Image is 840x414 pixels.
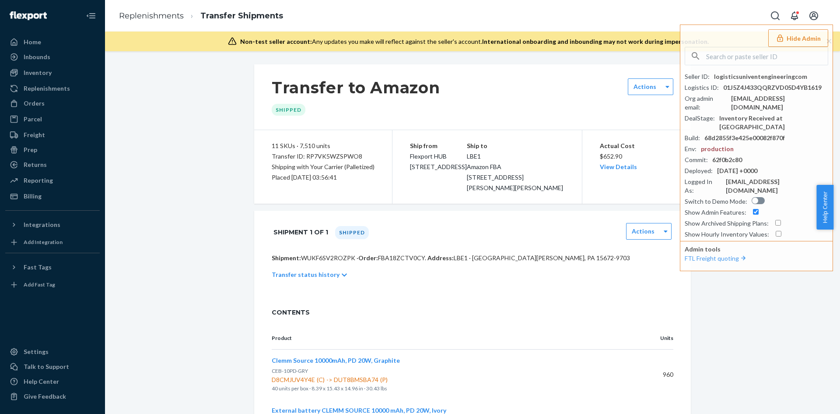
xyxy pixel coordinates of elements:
[632,227,654,236] label: Actions
[240,37,709,46] div: Any updates you make will reflect against the seller's account.
[600,163,637,170] a: View Details
[24,84,70,93] div: Replenishments
[10,11,47,20] img: Flexport logo
[112,3,290,29] ol: breadcrumbs
[5,158,100,172] a: Returns
[24,68,52,77] div: Inventory
[272,254,673,262] p: WUKF6SV2ROZPK · LBE1 · [GEOGRAPHIC_DATA][PERSON_NAME], PA 15672-9703
[685,245,828,254] p: Admin tools
[378,375,389,384] div: (P)
[273,223,328,241] h1: Shipment 1 of 1
[5,81,100,96] a: Replenishments
[5,189,100,203] a: Billing
[358,254,426,262] span: Order:
[685,166,713,175] div: Deployed :
[240,38,312,45] span: Non-test seller account:
[24,160,47,169] div: Returns
[272,334,623,342] p: Product
[272,384,623,393] p: 40 units per box · 8.39 x 15.43 x 14.96 in · 30.43 lbs
[410,152,467,170] span: Flexport HUB [STREET_ADDRESS]
[272,254,301,262] span: Shipment:
[685,134,700,142] div: Build :
[467,141,564,151] p: Ship to
[766,7,784,25] button: Open Search Box
[714,72,807,81] div: logisticsuniventengineeringcom
[24,145,37,154] div: Prep
[272,375,623,384] span: D8CMJUV4Y4E -> DUT8BMSBA74
[5,260,100,274] button: Fast Tags
[685,72,710,81] div: Seller ID :
[685,83,719,92] div: Logistics ID :
[272,356,400,365] button: Clemm Source 10000mAh, PD 20W, Graphite
[600,141,674,151] p: Actual Cost
[633,82,656,91] label: Actions
[726,177,828,195] div: [EMAIL_ADDRESS][DOMAIN_NAME]
[5,96,100,110] a: Orders
[24,392,66,401] div: Give Feedback
[5,112,100,126] a: Parcel
[5,389,100,403] button: Give Feedback
[5,173,100,188] a: Reporting
[24,53,50,61] div: Inbounds
[712,156,742,164] div: 62f0b2c80
[24,220,60,229] div: Integrations
[5,360,100,374] button: Talk to Support
[427,254,454,262] span: Address:
[600,141,674,172] div: $652.90
[272,357,400,364] span: Clemm Source 10000mAh, PD 20W, Graphite
[378,254,426,262] span: FBA18ZCTV0CY .
[5,66,100,80] a: Inventory
[24,131,45,139] div: Freight
[731,94,828,112] div: [EMAIL_ADDRESS][DOMAIN_NAME]
[719,114,828,131] div: Inventory Received at [GEOGRAPHIC_DATA]
[24,263,52,272] div: Fast Tags
[685,208,746,217] div: Show Admin Features :
[5,128,100,142] a: Freight
[467,152,563,191] span: LBE1 Amazon FBA [STREET_ADDRESS][PERSON_NAME][PERSON_NAME]
[685,219,769,228] div: Show Archived Shipping Plans :
[706,47,828,65] input: Search or paste seller ID
[119,11,184,21] a: Replenishments
[272,407,446,414] span: External battery CLEMM SOURCE 10000 mAh, PD 20W, Ivory
[685,114,715,123] div: DealStage :
[5,50,100,64] a: Inbounds
[5,35,100,49] a: Home
[685,255,748,262] a: FTL Freight quoting
[272,151,374,162] div: Transfer ID: RP7VK5WZSPWO8
[5,375,100,389] a: Help Center
[24,281,55,288] div: Add Fast Tag
[410,141,467,151] p: Ship from
[24,99,45,108] div: Orders
[685,230,769,239] div: Show Hourly Inventory Values :
[717,166,757,175] div: [DATE] +0000
[24,362,69,371] div: Talk to Support
[5,278,100,292] a: Add Fast Tag
[685,94,727,112] div: Org admin email :
[272,270,339,279] p: Transfer status history
[723,83,822,92] div: 01J5Z4J433QQRZVD05D4YB1619
[768,29,828,47] button: Hide Admin
[5,143,100,157] a: Prep
[272,308,673,317] span: CONTENTS
[704,134,785,142] div: 68d2855f3e425e00082f870f
[5,235,100,249] a: Add Integration
[24,238,63,246] div: Add Integration
[272,141,374,151] div: 11 SKUs · 7,510 units
[272,162,374,172] p: Shipping with Your Carrier (Palletized)
[24,192,42,201] div: Billing
[637,334,673,342] p: Units
[784,388,831,410] iframe: Opens a widget where you can chat to one of our agents
[701,145,734,153] div: production
[272,368,308,374] span: CEB-10PD-GRY
[82,7,100,25] button: Close Navigation
[786,7,803,25] button: Open notifications
[24,347,49,356] div: Settings
[805,7,822,25] button: Open account menu
[24,176,53,185] div: Reporting
[315,375,326,384] div: (C)
[272,78,440,97] h1: Transfer to Amazon
[24,377,59,386] div: Help Center
[816,185,833,230] button: Help Center
[482,38,709,45] span: International onboarding and inbounding may not work during impersonation.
